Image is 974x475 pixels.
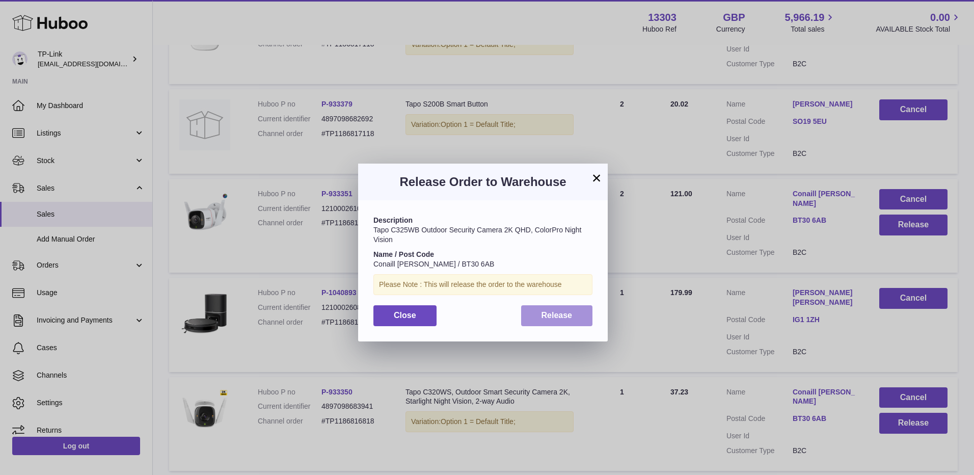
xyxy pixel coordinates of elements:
span: Release [542,311,573,320]
button: Release [521,305,593,326]
div: Please Note : This will release the order to the warehouse [373,274,592,295]
h3: Release Order to Warehouse [373,174,592,190]
button: × [590,172,603,184]
span: Tapo C325WB Outdoor Security Camera 2K QHD, ColorPro Night Vision [373,226,582,244]
span: Close [394,311,416,320]
span: Conaill [PERSON_NAME] / BT30 6AB [373,260,494,268]
strong: Description [373,216,413,224]
strong: Name / Post Code [373,250,434,258]
button: Close [373,305,437,326]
